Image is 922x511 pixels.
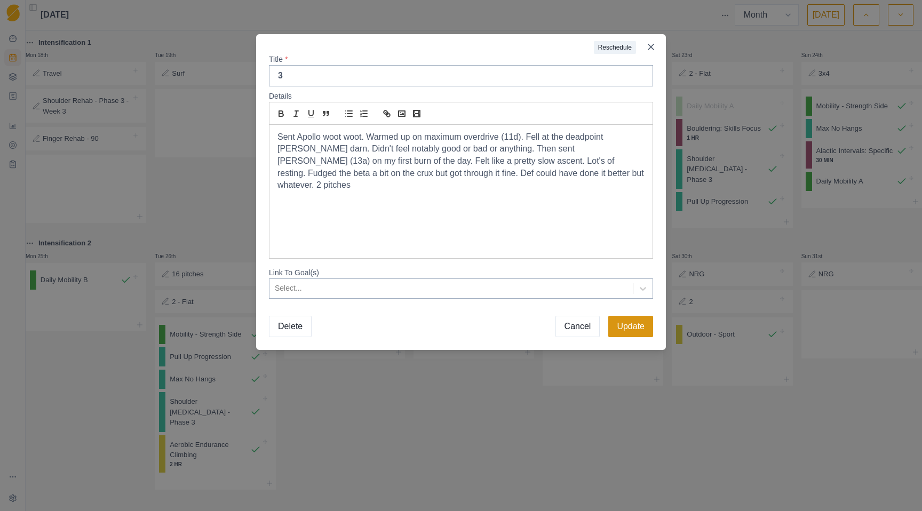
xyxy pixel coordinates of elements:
label: Link To Goal(s) [269,267,653,299]
button: Update [608,316,653,337]
button: bold [274,107,289,120]
p: Sent Apollo woot woot. Warmed up on maximum overdrive (11d). Fell at the deadpoint [PERSON_NAME] ... [277,131,645,192]
button: video [409,107,424,120]
button: Reschedule [594,41,636,54]
button: image [394,107,409,120]
button: list: ordered [356,107,371,120]
button: link [379,107,394,120]
button: Delete [269,316,312,337]
input: Awesome training day [269,65,653,86]
button: blockquote [319,107,333,120]
input: Link To Goal(s)Select... [275,283,277,294]
button: list: bullet [341,107,356,120]
button: italic [289,107,304,120]
button: underline [304,107,319,120]
button: Close [642,38,659,55]
label: Details [269,91,647,102]
button: Cancel [555,316,600,337]
label: Title [269,54,647,65]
